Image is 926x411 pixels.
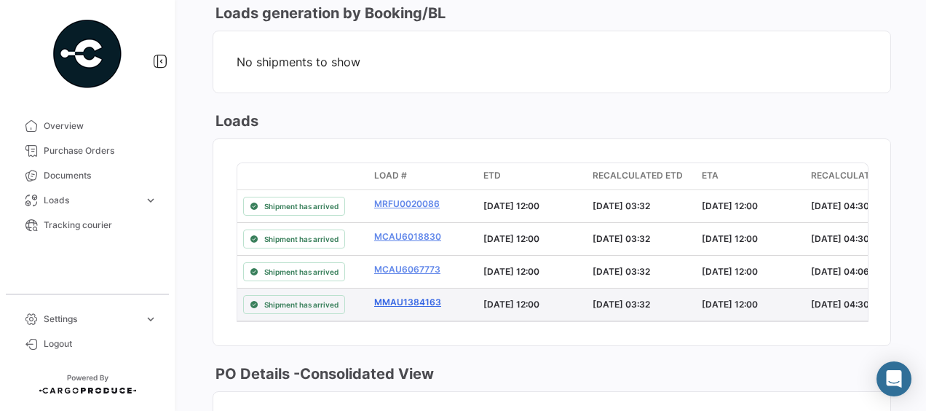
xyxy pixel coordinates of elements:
span: [DATE] 03:32 [593,299,650,310]
span: [DATE] 04:06 [811,266,869,277]
a: MCAU6018830 [374,230,472,243]
a: MMAU1384163 [374,296,472,309]
h3: PO Details - Consolidated View [213,364,434,384]
span: Recalculated ETA [811,169,901,182]
span: Documents [44,169,157,182]
img: powered-by.png [51,17,124,90]
a: MCAU6067773 [374,263,472,276]
span: Shipment has arrived [264,266,339,278]
span: ETD [483,169,501,182]
span: [DATE] 12:00 [702,266,758,277]
a: Tracking courier [12,213,163,238]
span: Loads [44,194,138,207]
span: Shipment has arrived [264,200,339,212]
span: Load # [374,169,407,182]
span: expand_more [144,313,157,326]
span: Recalculated ETD [593,169,683,182]
span: [DATE] 04:30 [811,233,869,244]
datatable-header-cell: Load # [368,163,478,189]
span: Tracking courier [44,219,157,232]
a: Overview [12,114,163,138]
span: [DATE] 12:00 [483,233,539,244]
h3: Loads [213,111,258,131]
datatable-header-cell: ETD [478,163,587,189]
span: [DATE] 12:00 [702,299,758,310]
span: [DATE] 03:32 [593,266,650,277]
span: Purchase Orders [44,144,157,157]
a: Documents [12,163,163,188]
span: [DATE] 03:32 [593,200,650,211]
span: [DATE] 12:00 [483,266,539,277]
div: Abrir Intercom Messenger [876,361,911,396]
span: No shipments to show [237,55,867,69]
span: [DATE] 12:00 [702,200,758,211]
datatable-header-cell: ETA [696,163,805,189]
datatable-header-cell: Recalculated ETD [587,163,696,189]
span: Settings [44,313,138,326]
span: Logout [44,337,157,351]
span: expand_more [144,194,157,207]
span: Shipment has arrived [264,233,339,245]
span: [DATE] 04:30 [811,299,869,310]
span: Shipment has arrived [264,299,339,310]
datatable-header-cell: Recalculated ETA [805,163,914,189]
a: Purchase Orders [12,138,163,163]
h3: Loads generation by Booking/BL [213,3,446,23]
span: [DATE] 12:00 [702,233,758,244]
span: [DATE] 12:00 [483,200,539,211]
a: MRFU0020086 [374,197,472,211]
span: ETA [702,169,719,182]
span: [DATE] 12:00 [483,299,539,310]
span: Overview [44,120,157,133]
span: [DATE] 03:32 [593,233,650,244]
span: [DATE] 04:30 [811,200,869,211]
